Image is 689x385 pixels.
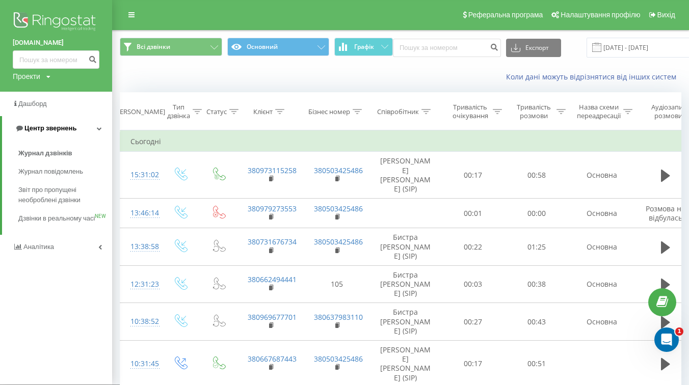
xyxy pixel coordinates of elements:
[248,237,297,246] a: 380731676734
[441,199,505,228] td: 00:01
[23,243,54,251] span: Аналiтика
[505,303,569,341] td: 00:43
[569,228,635,266] td: Основна
[505,228,569,266] td: 01:25
[18,181,112,209] a: Звіт про пропущені необроблені дзвінки
[120,38,222,56] button: Всі дзвінки
[314,166,363,175] a: 380503425486
[314,354,363,364] a: 380503425486
[370,228,441,266] td: Бистра [PERSON_NAME] (SIP)
[514,103,554,120] div: Тривалість розмови
[569,152,635,199] td: Основна
[441,265,505,303] td: 00:03
[130,165,151,185] div: 15:31:02
[13,38,99,48] a: [DOMAIN_NAME]
[441,228,505,266] td: 00:22
[450,103,490,120] div: Тривалість очікування
[137,43,170,51] span: Всі дзвінки
[561,11,640,19] span: Налаштування профілю
[675,327,683,336] span: 1
[314,312,363,322] a: 380637983110
[334,38,393,56] button: Графік
[314,237,363,246] a: 380503425486
[505,265,569,303] td: 00:38
[18,148,72,158] span: Журнал дзвінків
[569,199,635,228] td: Основна
[314,204,363,213] a: 380503425486
[646,204,685,223] span: Розмова не відбулась
[18,185,107,205] span: Звіт про пропущені необроблені дзвінки
[18,167,83,177] span: Журнал повідомлень
[18,100,47,107] span: Дашборд
[248,204,297,213] a: 380979273553
[654,327,679,352] iframe: Intercom live chat
[370,303,441,341] td: Бистра [PERSON_NAME] (SIP)
[248,312,297,322] a: 380969677701
[206,107,227,116] div: Статус
[377,107,419,116] div: Співробітник
[370,152,441,199] td: [PERSON_NAME] [PERSON_NAME] (SIP)
[441,303,505,341] td: 00:27
[506,72,681,81] a: Коли дані можуть відрізнятися вiд інших систем
[18,144,112,162] a: Журнал дзвінків
[167,103,190,120] div: Тип дзвінка
[130,203,151,223] div: 13:46:14
[130,274,151,294] div: 12:31:23
[569,265,635,303] td: Основна
[248,274,297,284] a: 380662494441
[248,354,297,364] a: 380667687443
[657,11,675,19] span: Вихід
[13,71,40,81] div: Проекти
[253,107,273,116] div: Клієнт
[505,152,569,199] td: 00:58
[569,303,635,341] td: Основна
[354,43,374,50] span: Графік
[2,116,112,141] a: Центр звернень
[130,312,151,332] div: 10:38:52
[18,213,95,224] span: Дзвінки в реальному часі
[24,124,76,132] span: Центр звернень
[393,39,501,57] input: Пошук за номером
[18,209,112,228] a: Дзвінки в реальному часіNEW
[441,152,505,199] td: 00:17
[13,10,99,35] img: Ringostat logo
[130,354,151,374] div: 10:31:45
[370,265,441,303] td: Бистра [PERSON_NAME] (SIP)
[506,39,561,57] button: Експорт
[468,11,543,19] span: Реферальна програма
[18,162,112,181] a: Журнал повідомлень
[308,107,350,116] div: Бізнес номер
[577,103,621,120] div: Назва схеми переадресації
[227,38,330,56] button: Основний
[13,50,99,69] input: Пошук за номером
[130,237,151,257] div: 13:38:58
[304,265,370,303] td: 105
[114,107,165,116] div: [PERSON_NAME]
[505,199,569,228] td: 00:00
[248,166,297,175] a: 380973115258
